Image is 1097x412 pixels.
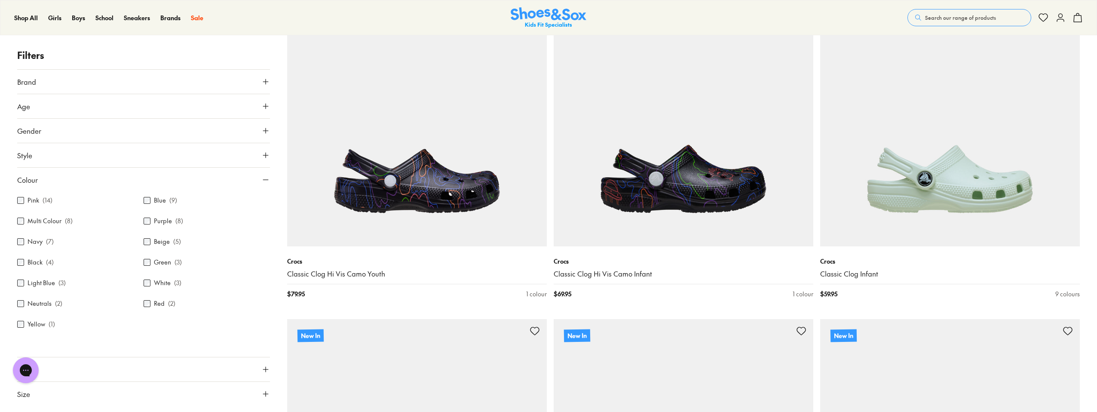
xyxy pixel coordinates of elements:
[793,289,813,298] div: 1 colour
[28,196,39,205] label: Pink
[564,329,590,342] p: New In
[820,269,1080,279] a: Classic Clog Infant
[154,258,171,267] label: Green
[17,357,270,381] button: Price
[830,329,857,342] p: New In
[58,279,66,288] p: ( 3 )
[17,150,32,160] span: Style
[287,289,305,298] span: $ 79.95
[554,289,571,298] span: $ 69.95
[14,13,38,22] a: Shop All
[511,7,586,28] img: SNS_Logo_Responsive.svg
[55,299,62,308] p: ( 2 )
[65,217,73,226] p: ( 8 )
[43,196,52,205] p: ( 14 )
[154,217,172,226] label: Purple
[297,329,324,342] p: New In
[28,258,43,267] label: Black
[72,13,85,22] a: Boys
[17,48,270,62] p: Filters
[820,289,837,298] span: $ 59.95
[124,13,150,22] a: Sneakers
[17,119,270,143] button: Gender
[526,289,547,298] div: 1 colour
[17,94,270,118] button: Age
[17,389,30,399] span: Size
[48,13,61,22] a: Girls
[17,168,270,192] button: Colour
[46,237,54,246] p: ( 7 )
[49,320,55,329] p: ( 1 )
[907,9,1031,26] button: Search our range of products
[17,143,270,167] button: Style
[28,320,45,329] label: Yellow
[1055,289,1080,298] div: 9 colours
[168,299,175,308] p: ( 2 )
[17,70,270,94] button: Brand
[28,237,43,246] label: Navy
[174,279,181,288] p: ( 3 )
[17,126,41,136] span: Gender
[173,237,181,246] p: ( 5 )
[820,257,1080,266] p: Crocs
[17,175,38,185] span: Colour
[154,237,170,246] label: Beige
[154,299,165,308] label: Red
[287,257,547,266] p: Crocs
[46,258,54,267] p: ( 4 )
[287,269,547,279] a: Classic Clog Hi Vis Camo Youth
[95,13,113,22] a: School
[191,13,203,22] a: Sale
[17,77,36,87] span: Brand
[154,196,166,205] label: Blue
[17,101,30,111] span: Age
[511,7,586,28] a: Shoes & Sox
[160,13,181,22] a: Brands
[28,299,52,308] label: Neutrals
[154,279,171,288] label: White
[554,257,813,266] p: Crocs
[28,217,61,226] label: Multi Colour
[554,269,813,279] a: Classic Clog Hi Vis Camo Infant
[175,258,182,267] p: ( 3 )
[925,14,996,22] span: Search our range of products
[9,354,43,386] iframe: Gorgias live chat messenger
[28,279,55,288] label: Light Blue
[175,217,183,226] p: ( 8 )
[17,382,270,406] button: Size
[169,196,177,205] p: ( 9 )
